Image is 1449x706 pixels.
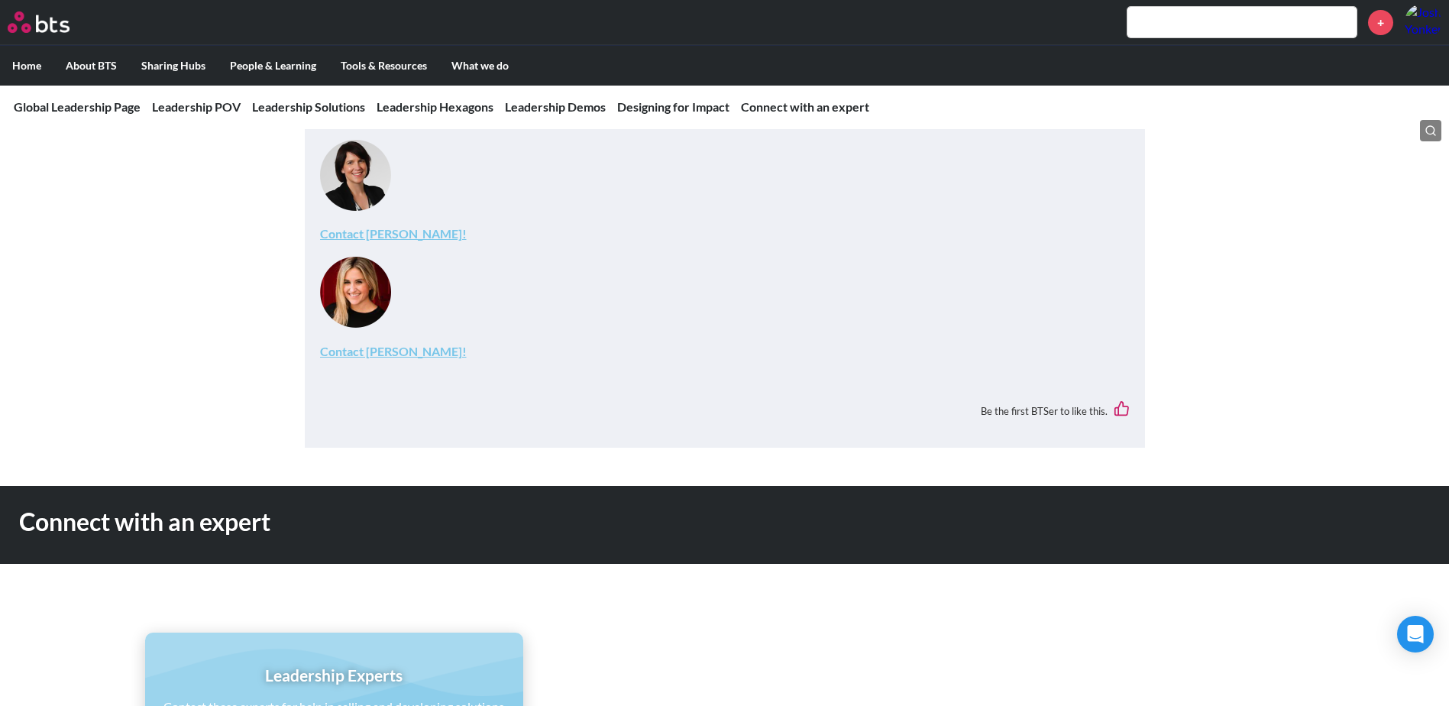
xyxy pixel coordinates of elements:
[320,344,467,358] a: Contact [PERSON_NAME]!
[14,99,141,114] a: Global Leadership Page
[8,11,70,33] img: BTS Logo
[218,46,328,86] label: People & Learning
[617,99,729,114] a: Designing for Impact
[152,99,241,114] a: Leadership POV
[252,99,365,114] a: Leadership Solutions
[1368,10,1393,35] a: +
[320,226,467,241] a: Contact [PERSON_NAME]!
[439,46,521,86] label: What we do
[741,99,869,114] a: Connect with an expert
[129,46,218,86] label: Sharing Hubs
[328,46,439,86] label: Tools & Resources
[1405,4,1441,40] a: Profile
[320,390,1130,432] div: Be the first BTSer to like this.
[19,505,1007,539] h1: Connect with an expert
[163,664,504,686] h1: Leadership Experts
[505,99,606,114] a: Leadership Demos
[1397,616,1434,653] div: Open Intercom Messenger
[377,99,493,114] a: Leadership Hexagons
[1405,4,1441,40] img: Josh Yonker
[8,11,98,33] a: Go home
[53,46,129,86] label: About BTS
